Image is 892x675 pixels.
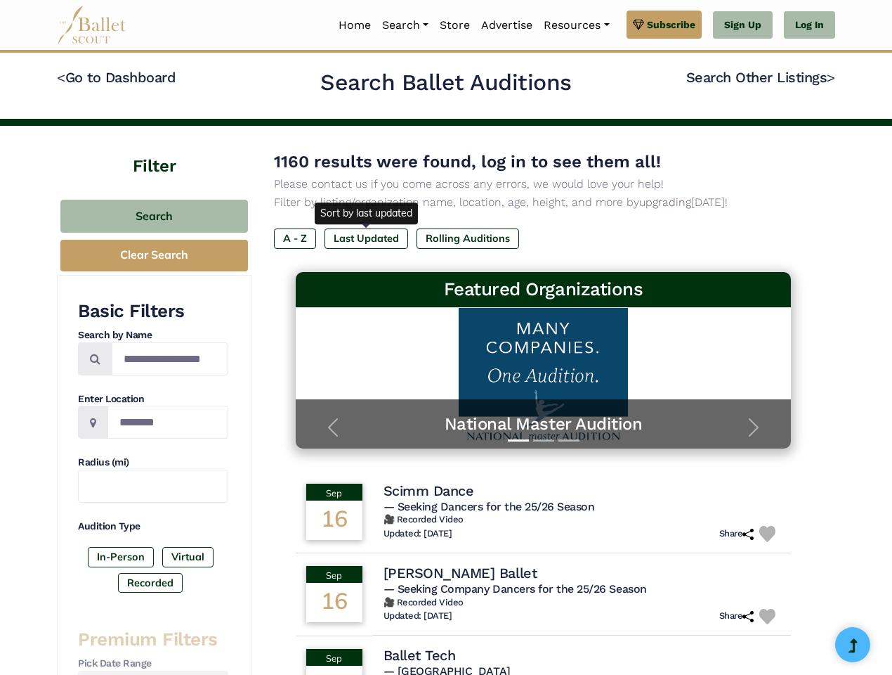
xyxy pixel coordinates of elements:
img: gem.svg [633,17,644,32]
p: Please contact us if you come across any errors, we would love your help! [274,175,813,193]
div: 16 [306,501,362,540]
button: Slide 1 [508,432,529,449]
h6: 🎥 Recorded Video [383,597,781,609]
a: Log In [784,11,835,39]
label: Virtual [162,547,214,567]
a: Home [333,11,376,40]
label: Recorded [118,573,183,593]
a: Store [434,11,475,40]
div: Sort by last updated [315,202,418,224]
h2: Search Ballet Auditions [320,68,572,98]
h4: Scimm Dance [383,482,474,500]
h3: Featured Organizations [307,278,780,302]
code: > [827,68,835,86]
a: <Go to Dashboard [57,69,176,86]
h6: 🎥 Recorded Video [383,514,781,526]
div: Sep [306,484,362,501]
h4: Pick Date Range [78,657,228,671]
a: Search Other Listings> [686,69,835,86]
a: upgrading [639,195,691,209]
span: — Seeking Company Dancers for the 25/26 Season [383,582,647,596]
a: Subscribe [627,11,702,39]
h4: Filter [57,126,251,179]
h4: [PERSON_NAME] Ballet [383,564,537,582]
a: Advertise [475,11,538,40]
h6: Share [719,528,754,540]
input: Location [107,406,228,439]
a: Search [376,11,434,40]
h6: Share [719,610,754,622]
label: Last Updated [324,229,408,248]
h6: Updated: [DATE] [383,528,452,540]
label: Rolling Auditions [417,229,519,248]
span: — Seeking Dancers for the 25/26 Season [383,500,595,513]
div: Sep [306,649,362,666]
button: Search [60,200,248,233]
a: Resources [538,11,615,40]
h4: Enter Location [78,392,228,406]
input: Search by names... [112,342,228,375]
div: 16 [306,583,362,622]
h4: Search by Name [78,328,228,342]
button: Slide 2 [533,432,554,449]
h3: Basic Filters [78,300,228,323]
code: < [57,68,65,86]
h4: Radius (mi) [78,456,228,470]
h6: Updated: [DATE] [383,610,452,622]
label: A - Z [274,229,316,248]
label: In-Person [88,547,154,567]
span: 1160 results were found, log in to see them all! [274,152,661,172]
button: Slide 3 [558,432,579,449]
p: Filter by listing/organization name, location, age, height, and more by [DATE]! [274,193,813,212]
div: Sep [306,566,362,583]
span: Subscribe [647,17,695,32]
h4: Ballet Tech [383,646,456,664]
h4: Audition Type [78,520,228,534]
h3: Premium Filters [78,628,228,652]
a: National Master Audition [310,413,778,435]
a: Sign Up [713,11,773,39]
button: Clear Search [60,240,248,271]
